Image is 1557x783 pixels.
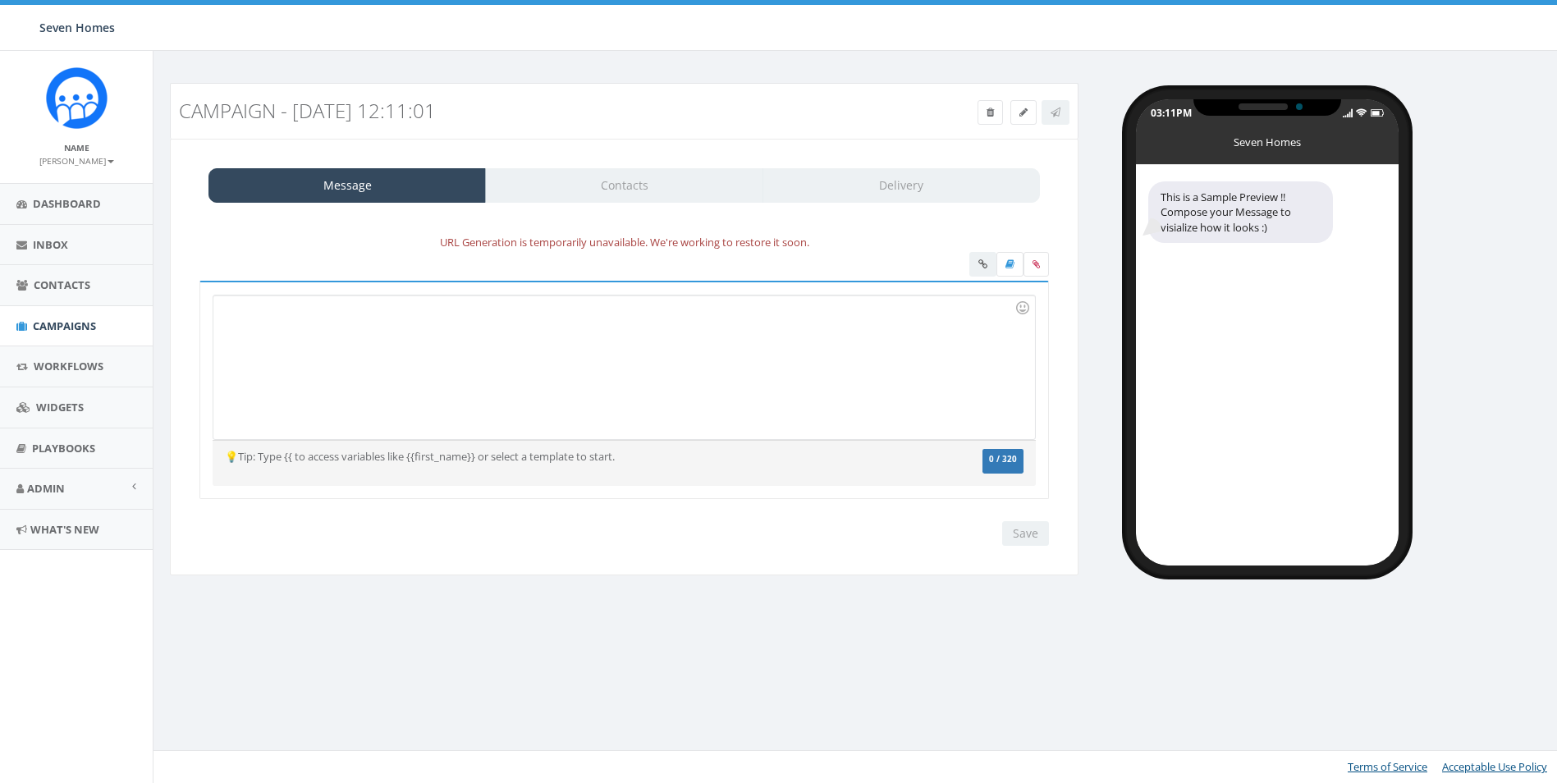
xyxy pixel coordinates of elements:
span: Attach your media [1023,252,1049,277]
span: Admin [27,481,65,496]
img: Rally_Corp_Icon.png [46,67,108,129]
small: [PERSON_NAME] [39,155,114,167]
div: 💡Tip: Type {{ to access variables like {{first_name}} or select a template to start. [213,449,899,465]
span: Playbooks [32,441,95,456]
span: Edit Campaign [1019,105,1028,119]
span: Campaigns [33,318,96,333]
h3: Campaign - [DATE] 12:11:01 [179,100,840,121]
a: Message [208,168,486,203]
span: Widgets [36,400,84,414]
div: This is a Sample Preview !! Compose your Message to visialize how it looks :) [1148,181,1333,244]
span: Delete Campaign [987,105,994,119]
span: What's New [30,522,99,537]
span: Contacts [34,277,90,292]
a: [PERSON_NAME] [39,153,114,167]
small: Name [64,142,89,153]
div: Seven Homes [1226,135,1308,143]
span: Seven Homes [39,20,115,35]
a: Acceptable Use Policy [1442,759,1547,774]
span: Workflows [34,359,103,373]
div: Use the TAB key to insert emoji faster [1013,298,1033,318]
span: Dashboard [33,196,101,211]
div: 03:11PM [1151,106,1192,120]
a: Terms of Service [1348,759,1427,774]
span: 0 / 320 [989,454,1017,465]
span: Inbox [33,237,68,252]
label: Insert Template Text [996,252,1023,277]
div: URL Generation is temporarily unavailable. We're working to restore it soon. [187,233,1061,252]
